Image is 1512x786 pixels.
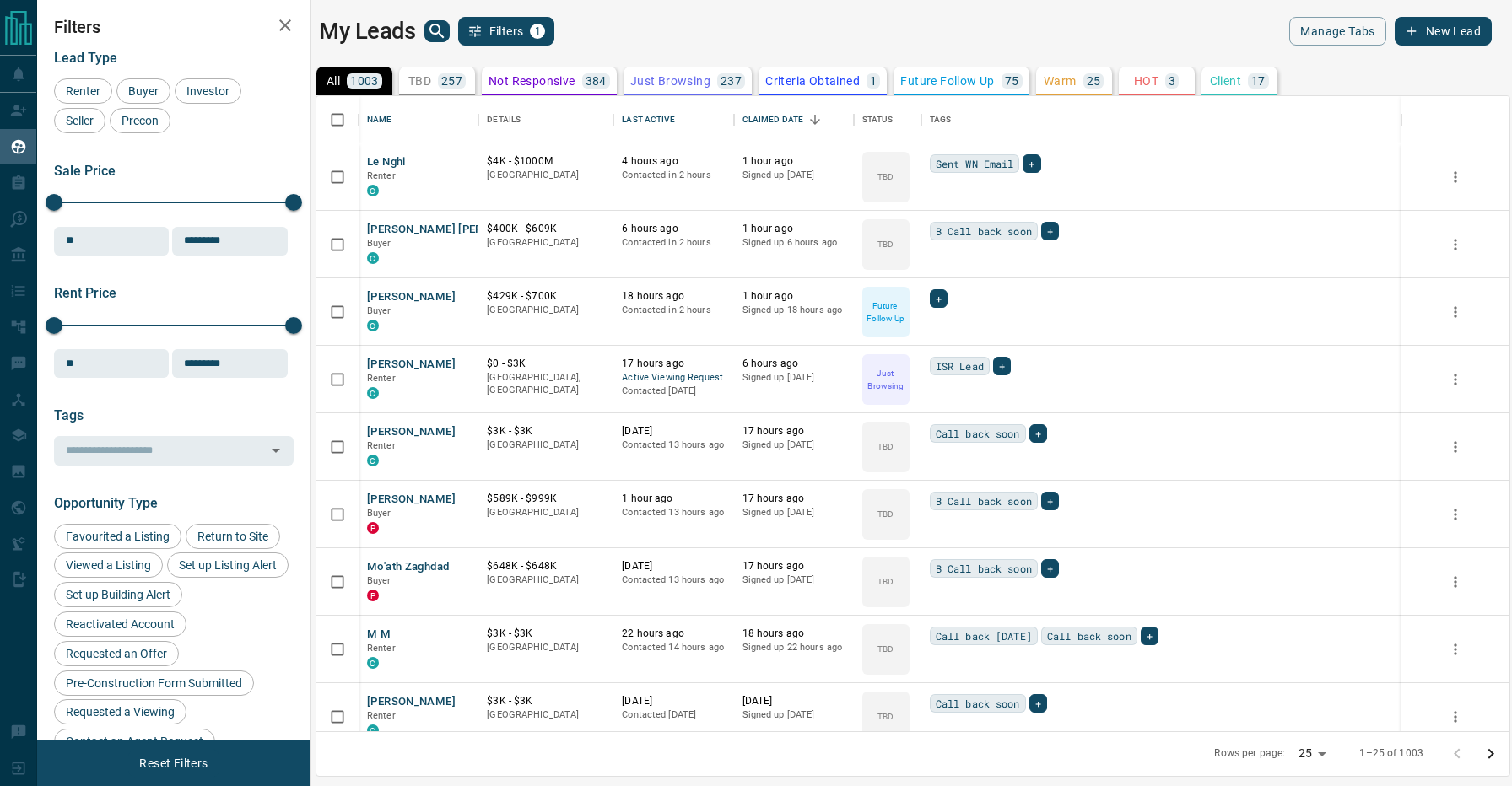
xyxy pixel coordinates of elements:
p: [GEOGRAPHIC_DATA] [487,169,605,182]
p: Signed up [DATE] [742,439,845,452]
p: TBD [877,643,894,655]
button: Go to next page [1474,737,1508,771]
button: more [1443,569,1468,595]
p: [DATE] [622,424,725,439]
span: B Call back soon [936,223,1032,240]
button: more [1443,299,1468,325]
div: + [1023,154,1040,173]
button: [PERSON_NAME] [367,492,456,508]
span: + [1047,223,1053,240]
p: $0 - $3K [487,357,605,371]
div: Details [478,96,613,143]
div: property.ca [367,522,379,534]
span: Viewed a Listing [60,558,157,572]
p: 17 [1251,75,1266,87]
p: 4 hours ago [622,154,725,169]
div: Precon [110,108,170,133]
p: $3K - $3K [487,424,605,439]
span: Precon [116,114,165,127]
p: Just Browsing [864,367,908,392]
p: Signed up [DATE] [742,708,845,722]
span: Sent WN Email [936,155,1014,172]
p: $648K - $648K [487,559,605,573]
p: 17 hours ago [622,357,725,371]
div: Last Active [622,96,674,143]
p: Not Responsive [489,75,575,87]
p: $589K - $999K [487,492,605,506]
p: Contacted 13 hours ago [622,573,725,587]
div: Seller [54,108,105,133]
button: Reset Filters [128,749,219,778]
span: Renter [367,170,396,181]
p: 6 hours ago [622,222,725,236]
p: 17 hours ago [742,492,845,506]
button: Manage Tabs [1289,17,1385,46]
span: Renter [367,710,396,721]
div: + [1041,559,1059,578]
p: Signed up [DATE] [742,573,845,587]
button: more [1443,434,1468,460]
div: + [930,289,948,308]
span: Opportunity Type [54,495,158,511]
p: Warm [1044,75,1077,87]
div: + [1141,627,1158,645]
span: B Call back soon [936,560,1032,577]
div: condos.ca [367,320,379,331]
div: Return to Site [186,524,280,549]
span: + [1035,695,1041,712]
span: + [936,290,942,307]
p: Contacted 14 hours ago [622,641,725,654]
span: Tags [54,407,84,423]
span: Investor [181,84,235,98]
p: [GEOGRAPHIC_DATA] [487,573,605,587]
p: 1 hour ago [742,154,845,169]
p: [GEOGRAPHIC_DATA], [GEOGRAPHIC_DATA] [487,371,605,397]
span: + [1047,560,1053,577]
p: Signed up [DATE] [742,371,845,385]
p: [DATE] [742,694,845,708]
p: 6 hours ago [742,357,845,371]
span: + [1029,155,1034,172]
p: 75 [1005,75,1019,87]
p: TBD [877,440,894,453]
div: condos.ca [367,387,379,399]
p: Contacted in 2 hours [622,169,725,182]
div: Renter [54,78,112,104]
p: 384 [586,75,607,87]
button: [PERSON_NAME] [PERSON_NAME] [367,222,547,238]
div: condos.ca [367,724,379,736]
div: condos.ca [367,455,379,466]
p: 257 [441,75,462,87]
div: Last Active [613,96,733,143]
p: TBD [408,75,431,87]
span: Set up Listing Alert [173,558,283,572]
p: [DATE] [622,694,725,708]
span: Contact an Agent Request [60,735,209,748]
span: Sale Price [54,163,116,179]
p: Signed up 6 hours ago [742,236,845,250]
p: 1 [870,75,877,87]
p: 17 hours ago [742,559,845,573]
p: All [327,75,340,87]
div: + [1041,222,1059,240]
span: Requested a Viewing [60,705,181,719]
button: more [1443,704,1468,729]
p: 1003 [350,75,379,87]
p: 3 [1169,75,1175,87]
span: + [1035,425,1041,442]
button: [PERSON_NAME] [367,424,456,440]
div: 25 [1292,741,1332,766]
span: B Call back soon [936,493,1032,509]
p: [GEOGRAPHIC_DATA] [487,304,605,317]
span: Set up Building Alert [60,588,176,601]
span: + [1147,627,1153,644]
span: + [1047,493,1053,509]
p: Future Follow Up [864,299,908,325]
div: Name [367,96,392,143]
div: property.ca [367,589,379,601]
span: Buyer [122,84,165,98]
p: [GEOGRAPHIC_DATA] [487,708,605,722]
div: Reactivated Account [54,611,186,637]
div: + [1029,694,1047,713]
div: + [1029,424,1047,443]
